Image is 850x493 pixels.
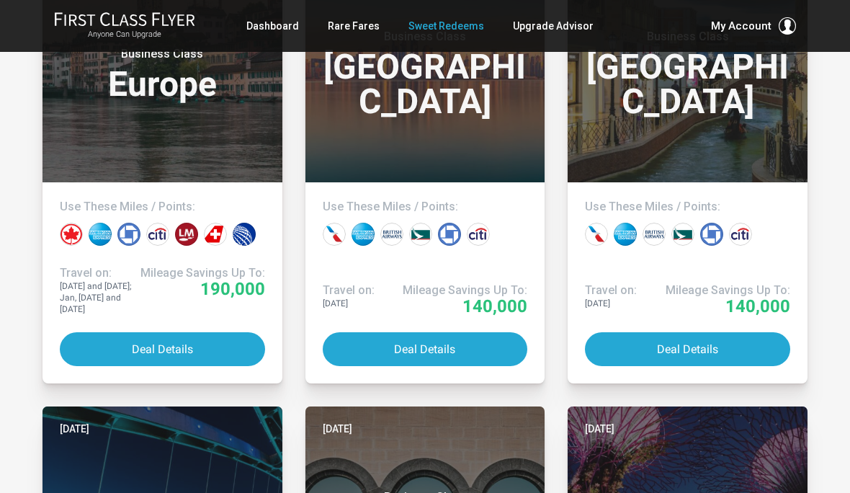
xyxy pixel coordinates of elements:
div: Citi points [729,223,752,246]
h3: [GEOGRAPHIC_DATA] [585,30,790,119]
a: Rare Fares [328,13,380,39]
small: Anyone Can Upgrade [54,30,195,40]
button: Deal Details [60,332,265,366]
div: Chase points [700,223,723,246]
a: Dashboard [246,13,299,39]
h4: Use These Miles / Points: [323,200,528,214]
a: Sweet Redeems [408,13,484,39]
h3: [GEOGRAPHIC_DATA] [323,30,528,119]
img: First Class Flyer [54,12,195,27]
time: [DATE] [585,421,614,437]
div: Chase points [438,223,461,246]
div: American miles [323,223,346,246]
div: Chase points [117,223,140,246]
h4: Use These Miles / Points: [585,200,790,214]
div: Cathay Pacific miles [671,223,694,246]
h3: Europe [60,47,265,102]
div: Air Canada miles [60,223,83,246]
div: British Airways miles [643,223,666,246]
button: My Account [711,17,796,35]
div: United miles [233,223,256,246]
h4: Use These Miles / Points: [60,200,265,214]
div: Swiss miles [204,223,227,246]
div: Amex points [89,223,112,246]
div: Amex points [352,223,375,246]
span: My Account [711,17,771,35]
div: American miles [585,223,608,246]
div: LifeMiles [175,223,198,246]
button: Deal Details [323,332,528,366]
time: [DATE] [60,421,89,437]
small: Business Class [72,47,252,61]
div: Citi points [467,223,490,246]
time: [DATE] [323,421,352,437]
div: Citi points [146,223,169,246]
div: Amex points [614,223,637,246]
div: British Airways miles [380,223,403,246]
button: Deal Details [585,332,790,366]
div: Cathay Pacific miles [409,223,432,246]
a: First Class FlyerAnyone Can Upgrade [54,12,195,40]
a: Upgrade Advisor [513,13,594,39]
